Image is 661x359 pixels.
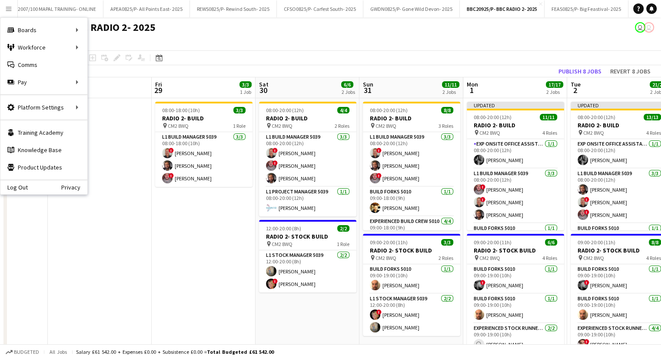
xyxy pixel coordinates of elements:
[578,114,615,120] span: 08:00-20:00 (12h)
[48,349,69,355] span: All jobs
[259,250,356,293] app-card-role: L1 Stock Manager 50392/212:00-20:00 (8h)[PERSON_NAME]![PERSON_NAME]
[474,239,512,246] span: 09:00-20:00 (11h)
[337,225,349,232] span: 2/2
[0,99,87,116] div: Platform Settings
[569,85,581,95] span: 2
[480,280,485,285] span: !
[272,279,278,284] span: !
[259,233,356,240] h3: RADIO 2- STOCK BUILD
[467,102,564,109] div: Updated
[363,234,460,336] app-job-card: 09:00-20:00 (11h)3/3RADIO 2- STOCK BUILD CM2 8WQ2 RolesBuild Forks 50101/109:00-19:00 (10h)[PERSO...
[584,339,589,344] span: !
[233,123,246,129] span: 1 Role
[467,121,564,129] h3: RADIO 2- BUILD
[277,0,363,17] button: CFSO0825/P- Carfest South- 2025
[542,255,557,261] span: 4 Roles
[646,255,661,261] span: 4 Roles
[546,81,563,88] span: 17/17
[272,148,278,153] span: !
[480,197,485,202] span: !
[259,102,356,216] app-job-card: 08:00-20:00 (12h)4/4RADIO 2- BUILD CM2 8WQ2 RolesL1 Build Manager 50393/308:00-20:00 (12h)![PERSO...
[11,0,103,17] button: 2007/100 MAPAL TRAINING- ONLINE
[376,173,382,178] span: !
[259,114,356,122] h3: RADIO 2- BUILD
[644,114,661,120] span: 13/13
[438,123,453,129] span: 3 Roles
[460,0,545,17] button: BBC20925/P- BBC RADIO 2- 2025
[363,132,460,187] app-card-role: L1 Build Manager 50393/308:00-20:00 (12h)![PERSON_NAME][PERSON_NAME]![PERSON_NAME]
[337,241,349,247] span: 1 Role
[441,239,453,246] span: 3/3
[375,255,396,261] span: CM2 8WQ
[635,22,645,33] app-user-avatar: Grace Shorten
[0,73,87,91] div: Pay
[266,107,304,113] span: 08:00-20:00 (12h)
[259,220,356,293] div: 12:00-20:00 (8h)2/2RADIO 2- STOCK BUILD CM2 8WQ1 RoleL1 Stock Manager 50392/212:00-20:00 (8h)[PER...
[584,197,589,202] span: !
[4,347,40,357] button: Budgeted
[578,239,615,246] span: 09:00-20:00 (11h)
[363,216,460,284] app-card-role: Experienced Build Crew 50104/409:00-18:00 (9h)
[233,107,246,113] span: 3/3
[442,81,459,88] span: 11/11
[465,85,478,95] span: 1
[169,148,174,153] span: !
[474,114,512,120] span: 08:00-20:00 (12h)
[467,80,478,88] span: Mon
[540,114,557,120] span: 11/11
[376,309,382,315] span: !
[546,89,563,95] div: 2 Jobs
[155,102,252,187] div: 08:00-18:00 (10h)3/3RADIO 2- BUILD CM2 8WQ1 RoleL1 Build Manager 50393/308:00-18:00 (10h)![PERSON...
[376,148,382,153] span: !
[584,280,589,285] span: !
[467,264,564,294] app-card-role: Build Forks 50101/109:00-19:00 (10h)![PERSON_NAME]
[266,225,301,232] span: 12:00-20:00 (8h)
[0,56,87,73] a: Comms
[479,130,500,136] span: CM2 8WQ
[644,22,654,33] app-user-avatar: Suzanne Edwards
[545,239,557,246] span: 6/6
[545,0,628,17] button: FEAS0825/P- Big Feastival- 2025
[363,102,460,230] div: 08:00-20:00 (12h)8/8RADIO 2- BUILD CM2 8WQ3 RolesL1 Build Manager 50393/308:00-20:00 (12h)![PERSO...
[646,130,661,136] span: 4 Roles
[154,85,162,95] span: 29
[0,21,87,39] div: Boards
[363,264,460,294] app-card-role: Build Forks 50101/109:00-19:00 (10h)[PERSON_NAME]
[76,349,274,355] div: Salary £61 542.00 + Expenses £0.00 + Subsistence £0.00 =
[168,123,189,129] span: CM2 8WQ
[363,0,460,17] button: GWDN0825/P- Gone Wild Devon- 2025
[342,89,355,95] div: 2 Jobs
[240,89,251,95] div: 1 Job
[272,241,292,247] span: CM2 8WQ
[370,239,408,246] span: 09:00-20:00 (11h)
[272,160,278,166] span: !
[438,255,453,261] span: 2 Roles
[467,102,564,230] app-job-card: Updated08:00-20:00 (12h)11/11RADIO 2- BUILD CM2 8WQ4 RolesExp Onsite Office Assistant 50121/108:0...
[259,80,269,88] span: Sat
[259,187,356,216] app-card-role: L1 Project Manager 50391/108:00-20:00 (12h)[PERSON_NAME]
[0,124,87,141] a: Training Academy
[467,169,564,223] app-card-role: L1 Build Manager 50393/308:00-20:00 (12h)![PERSON_NAME]![PERSON_NAME][PERSON_NAME]
[207,349,274,355] span: Total Budgeted £61 542.00
[370,107,408,113] span: 08:00-20:00 (12h)
[583,130,604,136] span: CM2 8WQ
[162,107,200,113] span: 08:00-18:00 (10h)
[0,39,87,56] div: Workforce
[169,173,174,178] span: !
[335,123,349,129] span: 2 Roles
[584,209,589,215] span: !
[555,66,605,77] button: Publish 8 jobs
[571,80,581,88] span: Tue
[14,349,39,355] span: Budgeted
[649,239,661,246] span: 8/8
[61,184,87,191] a: Privacy
[467,223,564,253] app-card-role: Build Forks 50101/1
[583,255,604,261] span: CM2 8WQ
[375,123,396,129] span: CM2 8WQ
[155,80,162,88] span: Fri
[363,294,460,336] app-card-role: L1 Stock Manager 50392/212:00-20:00 (8h)![PERSON_NAME][PERSON_NAME]
[363,246,460,254] h3: RADIO 2- STOCK BUILD
[341,81,353,88] span: 6/6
